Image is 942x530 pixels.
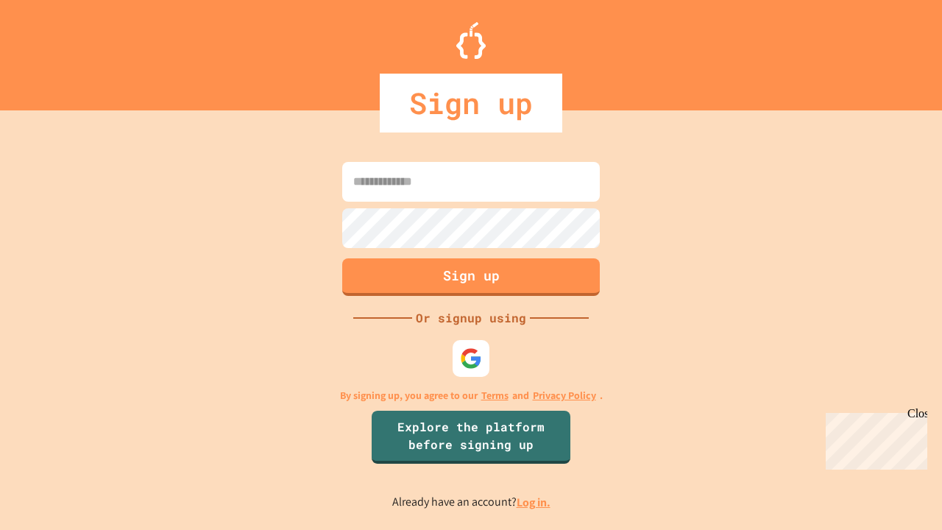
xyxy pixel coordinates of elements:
div: Or signup using [412,309,530,327]
p: By signing up, you agree to our and . [340,388,603,403]
a: Privacy Policy [533,388,596,403]
img: google-icon.svg [460,347,482,370]
div: Sign up [380,74,562,132]
img: Logo.svg [456,22,486,59]
a: Terms [481,388,509,403]
a: Explore the platform before signing up [372,411,570,464]
button: Sign up [342,258,600,296]
p: Already have an account? [392,493,550,512]
iframe: chat widget [820,407,927,470]
a: Log in. [517,495,550,510]
div: Chat with us now!Close [6,6,102,93]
